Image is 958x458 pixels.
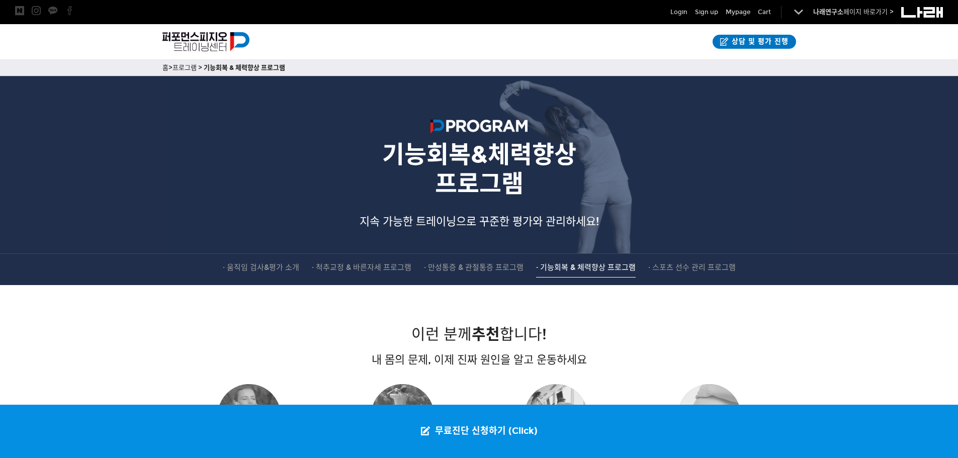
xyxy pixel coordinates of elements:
[648,263,736,272] span: · 스포츠 선수 관리 프로그램
[536,261,636,278] a: · 기능회복 & 체력향상 프로그램
[648,261,736,277] a: · 스포츠 선수 관리 프로그램
[670,7,687,17] a: Login
[472,325,500,343] strong: 추천
[525,384,587,447] img: 유산소/근력 - 예시 아이콘
[162,64,168,72] a: 홈
[312,263,411,272] span: · 척추교정 & 바른자세 프로그램
[382,140,576,169] strong: 기능회복&체력향상
[162,62,796,73] p: > >
[223,263,299,272] span: · 움직임 검사&평가 소개
[678,384,741,447] img: 임산부 - 예시 아이콘
[726,7,750,17] a: Mypage
[371,384,434,447] img: 건강한 취미생활 - 예시 아이콘
[435,169,524,199] strong: 프로그램
[172,64,197,72] a: 프로그램
[713,35,796,49] a: 상담 및 평가 진행
[758,7,771,17] a: Cart
[411,325,547,343] span: 이런 분께 합니다!
[729,37,789,47] span: 상담 및 평가 진행
[424,261,524,277] a: · 만성통증 & 관절통증 프로그램
[695,7,718,17] a: Sign up
[218,384,281,447] img: 컨디션관리 - 예시 아이콘
[360,215,599,228] span: 지속 가능한 트레이닝으로 꾸준한 평가와 관리하세요!
[223,261,299,277] a: · 움직임 검사&평가 소개
[813,8,843,16] strong: 나래연구소
[424,263,524,272] span: · 만성통증 & 관절통증 프로그램
[536,263,636,272] span: · 기능회복 & 체력향상 프로그램
[204,64,285,72] a: 기능회복 & 체력향상 프로그램
[411,405,548,458] a: 무료진단 신청하기 (Click)
[372,353,587,367] span: 내 몸의 문제, 이제 진짜 원인을 알고 운동하세요
[430,120,528,137] img: PROGRAM
[813,8,894,16] a: 나래연구소페이지 바로가기 >
[312,261,411,277] a: · 척추교정 & 바른자세 프로그램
